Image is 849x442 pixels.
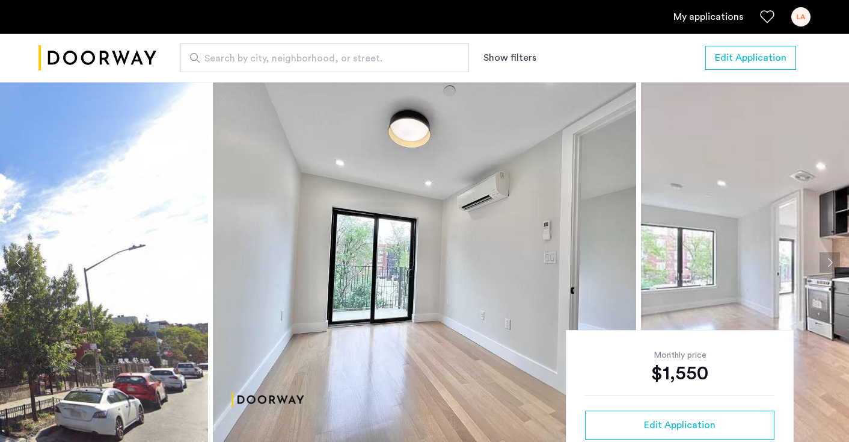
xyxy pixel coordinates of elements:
a: Cazamio logo [38,36,156,81]
img: logo [38,36,156,81]
button: button [705,46,796,70]
input: Apartment Search [180,43,469,72]
span: Edit Application [644,418,716,432]
button: Next apartment [820,252,840,273]
button: Show or hide filters [483,51,536,65]
button: button [585,411,774,440]
div: Monthly price [585,349,774,361]
div: LA [791,7,811,26]
span: Search by city, neighborhood, or street. [204,51,435,66]
a: My application [673,10,743,24]
a: Favorites [760,10,774,24]
span: Edit Application [715,51,786,65]
button: Previous apartment [9,252,29,273]
div: $1,550 [585,361,774,385]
